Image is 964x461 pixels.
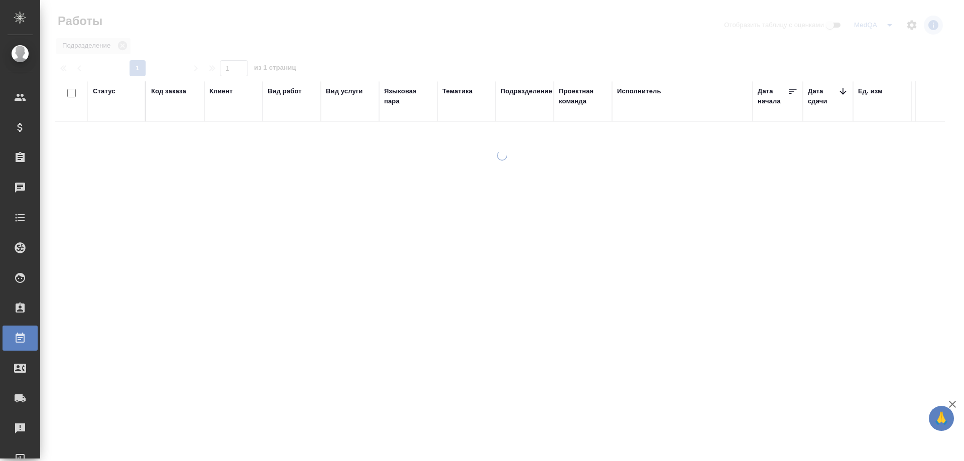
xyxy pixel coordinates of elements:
div: Дата начала [758,86,788,106]
div: Проектная команда [559,86,607,106]
div: Ед. изм [858,86,883,96]
div: Вид услуги [326,86,363,96]
div: Языковая пара [384,86,432,106]
div: Исполнитель [617,86,661,96]
div: Клиент [209,86,232,96]
div: Статус [93,86,115,96]
div: Тематика [442,86,472,96]
div: Дата сдачи [808,86,838,106]
div: Код заказа [151,86,186,96]
div: Вид работ [268,86,302,96]
div: Подразделение [501,86,552,96]
span: 🙏 [933,408,950,429]
button: 🙏 [929,406,954,431]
